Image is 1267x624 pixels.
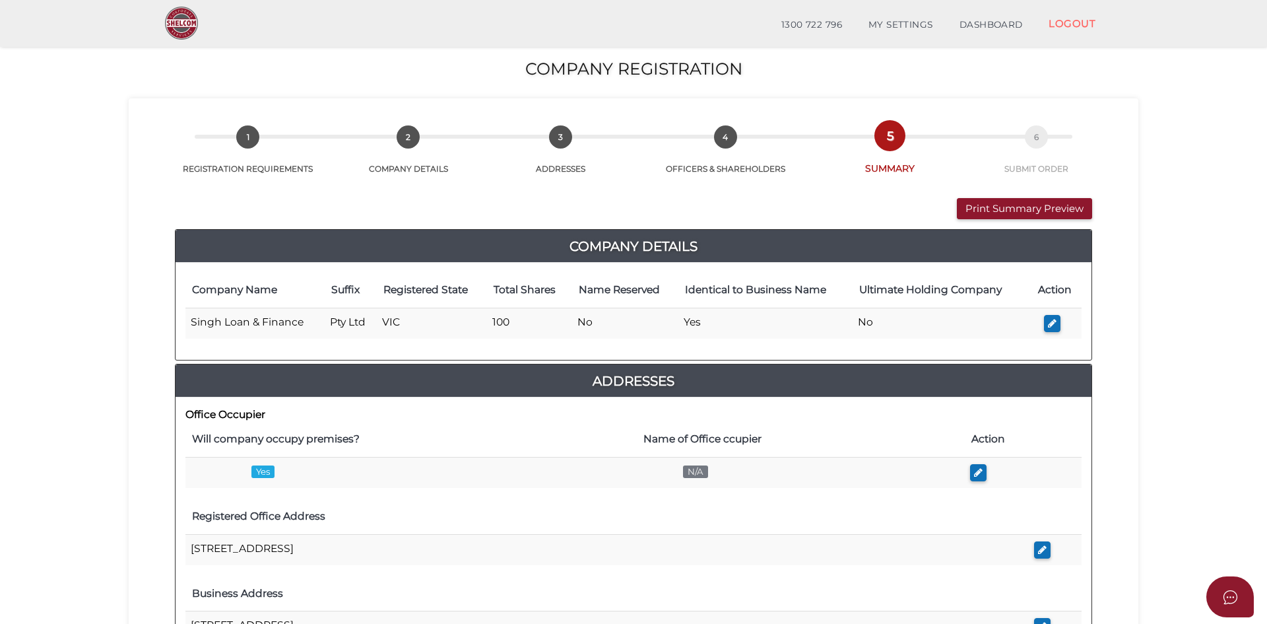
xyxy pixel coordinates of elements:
[853,308,1028,339] td: No
[176,236,1091,257] a: Company Details
[325,308,377,339] td: Pty Ltd
[483,140,638,174] a: 3ADDRESSES
[185,273,325,308] th: Company Name
[236,125,259,149] span: 1
[549,125,572,149] span: 3
[957,198,1092,220] button: Print Summary Preview
[853,273,1028,308] th: Ultimate Holding Company
[185,499,1029,534] th: Registered Office Address
[334,140,482,174] a: 2COMPANY DETAILS
[325,273,377,308] th: Suffix
[185,308,325,339] td: Singh Loan & Finance
[377,273,487,308] th: Registered State
[572,273,678,308] th: Name Reserved
[377,308,487,339] td: VIC
[968,140,1105,174] a: 6SUBMIT ORDER
[946,12,1036,38] a: DASHBOARD
[251,466,275,478] span: Yes
[397,125,420,149] span: 2
[1025,125,1048,149] span: 6
[185,576,1029,611] th: Business Address
[185,422,637,457] th: Will company occupy premises?
[1206,576,1254,617] button: Open asap
[162,140,334,174] a: 1REGISTRATION REQUIREMENTS
[678,273,853,308] th: Identical to Business Name
[878,124,901,147] span: 5
[678,308,853,339] td: Yes
[185,534,1029,565] td: [STREET_ADDRESS]
[1029,273,1082,308] th: Action
[812,139,967,175] a: 5SUMMARY
[638,140,812,174] a: 4OFFICERS & SHAREHOLDERS
[855,12,946,38] a: MY SETTINGS
[487,273,572,308] th: Total Shares
[637,422,965,457] th: Name of Office ccupier
[1035,10,1109,37] a: LOGOUT
[714,125,737,149] span: 4
[572,308,678,339] td: No
[487,308,572,339] td: 100
[683,466,708,478] span: N/A
[965,422,1082,457] th: Action
[176,370,1091,392] a: Addresses
[185,408,265,421] b: Office Occupier
[768,12,855,38] a: 1300 722 796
